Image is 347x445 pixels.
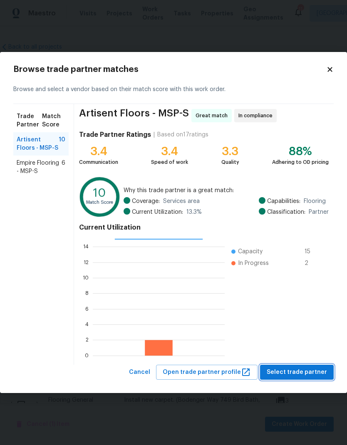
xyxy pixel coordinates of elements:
[79,131,151,139] h4: Trade Partner Ratings
[132,208,183,216] span: Current Utilization:
[163,367,251,378] span: Open trade partner profile
[13,75,334,104] div: Browse and select a vendor based on their match score with this work order.
[17,112,42,129] span: Trade Partner
[151,131,157,139] div: |
[85,291,89,296] text: 8
[309,208,329,216] span: Partner
[304,197,326,205] span: Flooring
[272,147,329,156] div: 88%
[124,186,329,195] span: Why this trade partner is a great match:
[85,353,89,358] text: 0
[42,112,65,129] span: Match Score
[151,147,188,156] div: 3.4
[17,159,62,176] span: Empire Flooring - MSP-S
[238,111,276,120] span: In compliance
[156,365,258,380] button: Open trade partner profile
[272,158,329,166] div: Adhering to OD pricing
[221,158,239,166] div: Quality
[79,147,118,156] div: 3.4
[267,197,300,205] span: Capabilities:
[305,247,318,256] span: 15
[93,188,106,199] text: 10
[238,259,269,267] span: In Progress
[163,197,200,205] span: Services area
[126,365,154,380] button: Cancel
[129,367,150,378] span: Cancel
[79,109,189,122] span: Artisent Floors - MSP-S
[83,275,89,280] text: 10
[79,158,118,166] div: Communication
[86,200,113,205] text: Match Score
[221,147,239,156] div: 3.3
[13,65,326,74] h2: Browse trade partner matches
[267,367,327,378] span: Select trade partner
[186,208,202,216] span: 13.3 %
[79,223,329,232] h4: Current Utilization
[86,337,89,342] text: 2
[260,365,334,380] button: Select trade partner
[238,247,263,256] span: Capacity
[151,158,188,166] div: Speed of work
[305,259,318,267] span: 2
[62,159,65,176] span: 6
[59,136,65,152] span: 10
[157,131,208,139] div: Based on 17 ratings
[17,136,59,152] span: Artisent Floors - MSP-S
[85,306,89,311] text: 6
[267,208,305,216] span: Classification:
[85,322,89,327] text: 4
[84,260,89,265] text: 12
[196,111,231,120] span: Great match
[132,197,160,205] span: Coverage:
[83,244,89,249] text: 14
